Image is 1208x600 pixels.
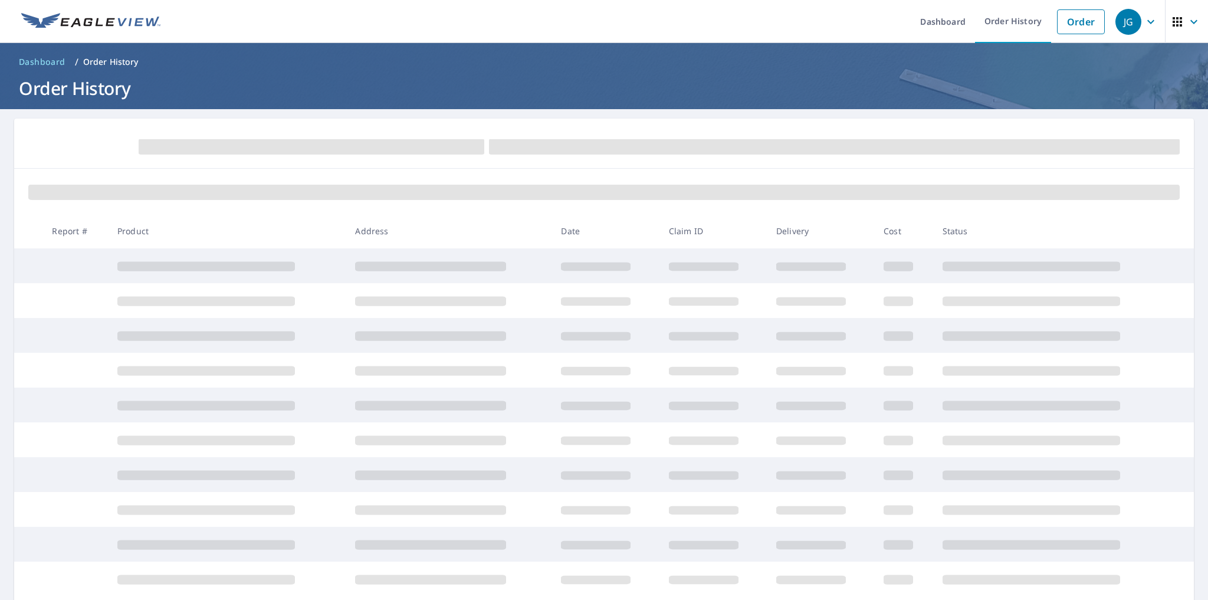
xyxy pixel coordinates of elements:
[767,214,874,248] th: Delivery
[14,53,70,71] a: Dashboard
[14,76,1194,100] h1: Order History
[1115,9,1141,35] div: JG
[14,53,1194,71] nav: breadcrumb
[874,214,933,248] th: Cost
[42,214,108,248] th: Report #
[346,214,552,248] th: Address
[659,214,767,248] th: Claim ID
[19,56,65,68] span: Dashboard
[933,214,1171,248] th: Status
[1057,9,1105,34] a: Order
[108,214,346,248] th: Product
[552,214,659,248] th: Date
[75,55,78,69] li: /
[83,56,139,68] p: Order History
[21,13,160,31] img: EV Logo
